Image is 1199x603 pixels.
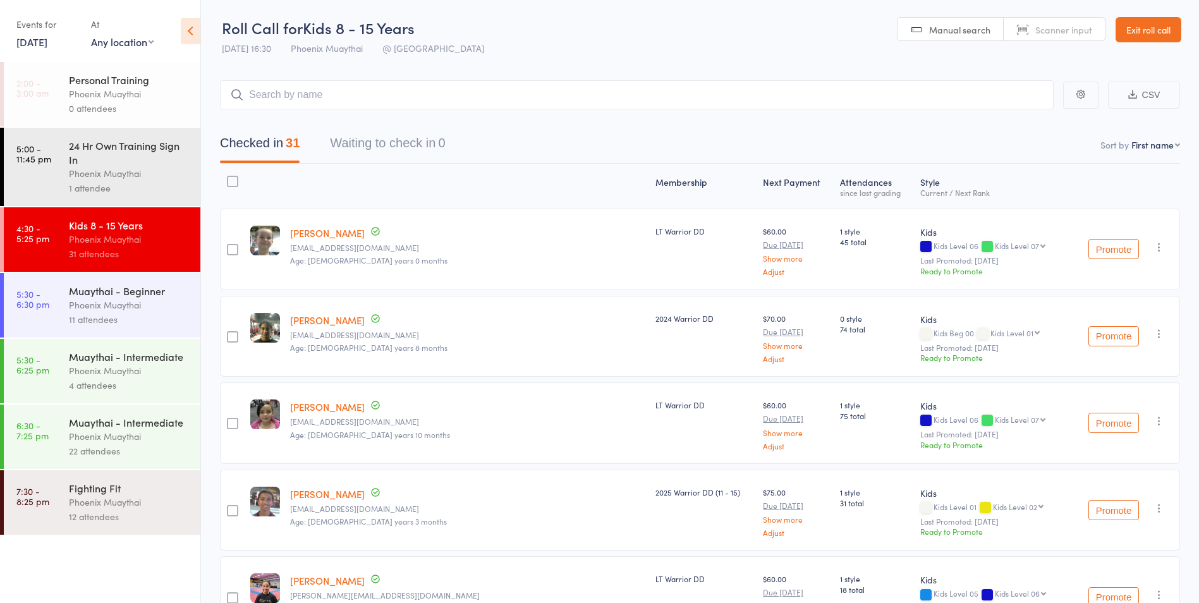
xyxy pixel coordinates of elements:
label: Sort by [1100,138,1129,151]
span: Phoenix Muaythai [291,42,363,54]
div: $70.00 [763,313,830,363]
div: Phoenix Muaythai [69,166,190,181]
small: Due [DATE] [763,327,830,336]
time: 6:30 - 7:25 pm [16,420,49,441]
div: 4 attendees [69,378,190,393]
a: Show more [763,429,830,437]
small: Due [DATE] [763,414,830,423]
div: LT Warrior DD [655,399,753,410]
div: Events for [16,14,78,35]
span: Kids 8 - 15 Years [303,17,415,38]
small: Last Promoted: [DATE] [920,256,1065,265]
a: Show more [763,515,830,523]
div: First name [1131,138,1174,151]
div: 31 attendees [69,247,190,261]
span: 1 style [840,573,910,584]
div: Muaythai - Intermediate [69,415,190,429]
small: Leon.Patsiatzis@gmail.com [290,591,645,600]
div: 31 [286,136,300,150]
div: Ready to Promote [920,265,1065,276]
small: prasup25@gmail.com [290,504,645,513]
a: Adjust [763,267,830,276]
div: Kids Beg 00 [920,329,1065,339]
time: 5:30 - 6:25 pm [16,355,49,375]
span: 1 style [840,399,910,410]
img: image1747029996.png [250,487,280,516]
div: Kids Level 01 [990,329,1033,337]
div: Kids Level 01 [920,502,1065,513]
span: Age: [DEMOGRAPHIC_DATA] years 0 months [290,255,447,265]
div: Kids Level 06 [920,415,1065,426]
small: Due [DATE] [763,240,830,249]
div: Phoenix Muaythai [69,87,190,101]
div: Next Payment [758,169,835,203]
a: 5:30 -6:30 pmMuaythai - BeginnerPhoenix Muaythai11 attendees [4,273,200,338]
small: Due [DATE] [763,501,830,510]
a: [PERSON_NAME] [290,400,365,413]
div: Kids Level 06 [995,589,1040,597]
button: Checked in31 [220,130,300,163]
div: LT Warrior DD [655,573,753,584]
div: Phoenix Muaythai [69,495,190,509]
button: Promote [1088,326,1139,346]
small: Last Promoted: [DATE] [920,343,1065,352]
span: Roll Call for [222,17,303,38]
a: [PERSON_NAME] [290,226,365,240]
span: @ [GEOGRAPHIC_DATA] [382,42,484,54]
div: $60.00 [763,226,830,276]
div: Membership [650,169,758,203]
div: At [91,14,154,35]
button: CSV [1108,82,1180,109]
a: 6:30 -7:25 pmMuaythai - IntermediatePhoenix Muaythai22 attendees [4,405,200,469]
span: 18 total [840,584,910,595]
div: Current / Next Rank [920,188,1065,197]
div: Kids [920,226,1065,238]
a: Adjust [763,528,830,537]
div: 12 attendees [69,509,190,524]
div: Kids Level 02 [993,502,1037,511]
div: 2025 Warrior DD (11 - 15) [655,487,753,497]
button: Promote [1088,239,1139,259]
span: 74 total [840,324,910,334]
small: sujaviva@gmail.com [290,331,645,339]
img: image1723255731.png [250,226,280,255]
img: image1723021919.png [250,573,280,603]
div: since last grading [840,188,910,197]
a: 7:30 -8:25 pmFighting FitPhoenix Muaythai12 attendees [4,470,200,535]
small: Last Promoted: [DATE] [920,430,1065,439]
span: [DATE] 16:30 [222,42,271,54]
div: Kids [920,573,1065,586]
div: 22 attendees [69,444,190,458]
a: Show more [763,254,830,262]
div: Kids Level 06 [920,241,1065,252]
div: LT Warrior DD [655,226,753,236]
div: Ready to Promote [920,352,1065,363]
a: Adjust [763,355,830,363]
a: [PERSON_NAME] [290,487,365,501]
div: Personal Training [69,73,190,87]
span: 75 total [840,410,910,421]
div: Phoenix Muaythai [69,232,190,247]
div: Kids Level 07 [995,241,1039,250]
time: 5:00 - 11:45 pm [16,143,51,164]
div: Atten­dances [835,169,915,203]
a: [PERSON_NAME] [290,314,365,327]
div: Phoenix Muaythai [69,363,190,378]
a: Exit roll call [1116,17,1181,42]
div: 11 attendees [69,312,190,327]
div: Kids [920,313,1065,326]
a: Adjust [763,442,830,450]
time: 7:30 - 8:25 pm [16,486,49,506]
a: [PERSON_NAME] [290,574,365,587]
span: 45 total [840,236,910,247]
div: 0 attendees [69,101,190,116]
div: Muaythai - Intermediate [69,350,190,363]
div: Kids [920,487,1065,499]
span: 0 style [840,313,910,324]
span: 31 total [840,497,910,508]
div: Fighting Fit [69,481,190,495]
div: Phoenix Muaythai [69,429,190,444]
a: [DATE] [16,35,47,49]
a: 4:30 -5:25 pmKids 8 - 15 YearsPhoenix Muaythai31 attendees [4,207,200,272]
span: Scanner input [1035,23,1092,36]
